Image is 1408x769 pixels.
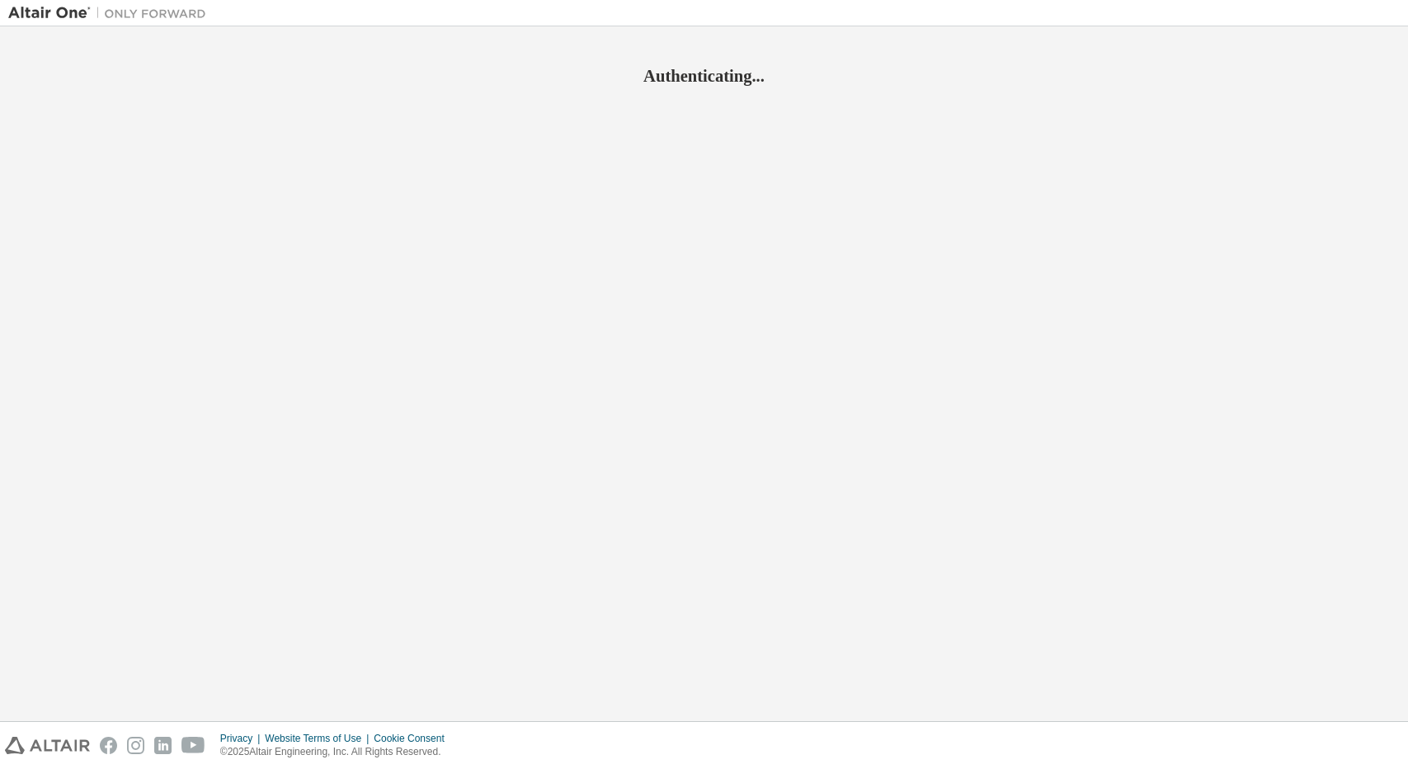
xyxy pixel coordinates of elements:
[154,737,172,754] img: linkedin.svg
[220,745,454,759] p: © 2025 Altair Engineering, Inc. All Rights Reserved.
[100,737,117,754] img: facebook.svg
[265,732,374,745] div: Website Terms of Use
[181,737,205,754] img: youtube.svg
[374,732,454,745] div: Cookie Consent
[8,65,1400,87] h2: Authenticating...
[220,732,265,745] div: Privacy
[8,5,214,21] img: Altair One
[127,737,144,754] img: instagram.svg
[5,737,90,754] img: altair_logo.svg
